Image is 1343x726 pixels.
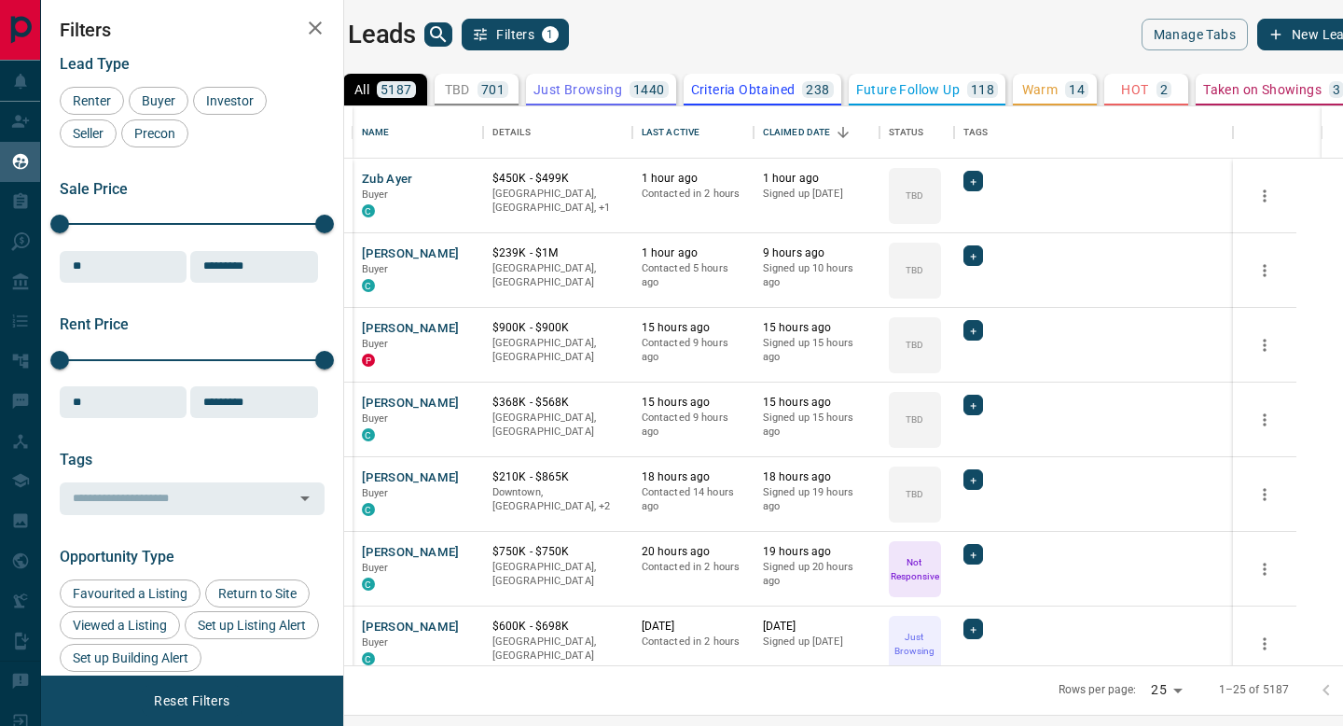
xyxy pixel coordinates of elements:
[906,263,923,277] p: TBD
[1203,83,1322,96] p: Taken on Showings
[66,586,194,601] span: Favourited a Listing
[492,619,623,635] p: $600K - $698K
[66,618,173,633] span: Viewed a Listing
[362,469,460,487] button: [PERSON_NAME]
[906,487,923,501] p: TBD
[1251,481,1279,509] button: more
[642,411,744,440] p: Contacted 9 hours ago
[1121,83,1148,96] p: HOT
[763,485,870,514] p: Signed up 19 hours ago
[970,620,976,638] span: +
[1333,83,1340,96] p: 3
[642,544,744,560] p: 20 hours ago
[906,188,923,202] p: TBD
[121,119,188,147] div: Precon
[963,619,983,639] div: +
[544,28,557,41] span: 1
[970,396,976,414] span: +
[193,87,267,115] div: Investor
[963,320,983,341] div: +
[142,685,242,717] button: Reset Filters
[830,119,856,146] button: Sort
[445,83,470,96] p: TBD
[1142,19,1248,50] button: Manage Tabs
[60,315,129,333] span: Rent Price
[362,544,460,562] button: [PERSON_NAME]
[963,245,983,266] div: +
[309,20,416,49] h1: My Leads
[642,171,744,187] p: 1 hour ago
[60,19,325,41] h2: Filters
[362,106,390,159] div: Name
[906,338,923,352] p: TBD
[492,469,623,485] p: $210K - $865K
[492,635,623,663] p: [GEOGRAPHIC_DATA], [GEOGRAPHIC_DATA]
[971,83,994,96] p: 118
[1251,331,1279,359] button: more
[754,106,879,159] div: Claimed Date
[185,611,319,639] div: Set up Listing Alert
[763,544,870,560] p: 19 hours ago
[362,619,460,636] button: [PERSON_NAME]
[970,246,976,265] span: +
[362,487,389,499] span: Buyer
[1219,682,1290,698] p: 1–25 of 5187
[362,636,389,649] span: Buyer
[642,106,699,159] div: Last Active
[642,560,744,575] p: Contacted in 2 hours
[963,395,983,415] div: +
[60,451,92,468] span: Tags
[763,106,831,159] div: Claimed Date
[362,338,389,350] span: Buyer
[642,485,744,514] p: Contacted 14 hours ago
[642,261,744,290] p: Contacted 5 hours ago
[970,172,976,190] span: +
[492,106,531,159] div: Details
[642,336,744,365] p: Contacted 9 hours ago
[856,83,960,96] p: Future Follow Up
[642,469,744,485] p: 18 hours ago
[492,171,623,187] p: $450K - $499K
[128,126,182,141] span: Precon
[763,411,870,440] p: Signed up 15 hours ago
[60,119,117,147] div: Seller
[66,650,195,665] span: Set up Building Alert
[963,171,983,191] div: +
[533,83,622,96] p: Just Browsing
[60,579,201,607] div: Favourited a Listing
[1143,677,1188,704] div: 25
[362,204,375,217] div: condos.ca
[362,652,375,665] div: condos.ca
[362,320,460,338] button: [PERSON_NAME]
[362,171,413,188] button: Zub Ayer
[60,55,130,73] span: Lead Type
[492,320,623,336] p: $900K - $900K
[1069,83,1085,96] p: 14
[362,412,389,425] span: Buyer
[642,320,744,336] p: 15 hours ago
[362,263,389,275] span: Buyer
[492,261,623,290] p: [GEOGRAPHIC_DATA], [GEOGRAPHIC_DATA]
[66,126,110,141] span: Seller
[691,83,796,96] p: Criteria Obtained
[362,395,460,412] button: [PERSON_NAME]
[200,93,260,108] span: Investor
[362,354,375,367] div: property.ca
[879,106,954,159] div: Status
[60,180,128,198] span: Sale Price
[362,428,375,441] div: condos.ca
[632,106,754,159] div: Last Active
[60,644,201,672] div: Set up Building Alert
[763,245,870,261] p: 9 hours ago
[492,560,623,589] p: [GEOGRAPHIC_DATA], [GEOGRAPHIC_DATA]
[354,83,369,96] p: All
[60,548,174,565] span: Opportunity Type
[353,106,483,159] div: Name
[763,336,870,365] p: Signed up 15 hours ago
[60,87,124,115] div: Renter
[191,618,312,633] span: Set up Listing Alert
[642,619,744,635] p: [DATE]
[362,503,375,516] div: condos.ca
[1160,83,1168,96] p: 2
[362,245,460,263] button: [PERSON_NAME]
